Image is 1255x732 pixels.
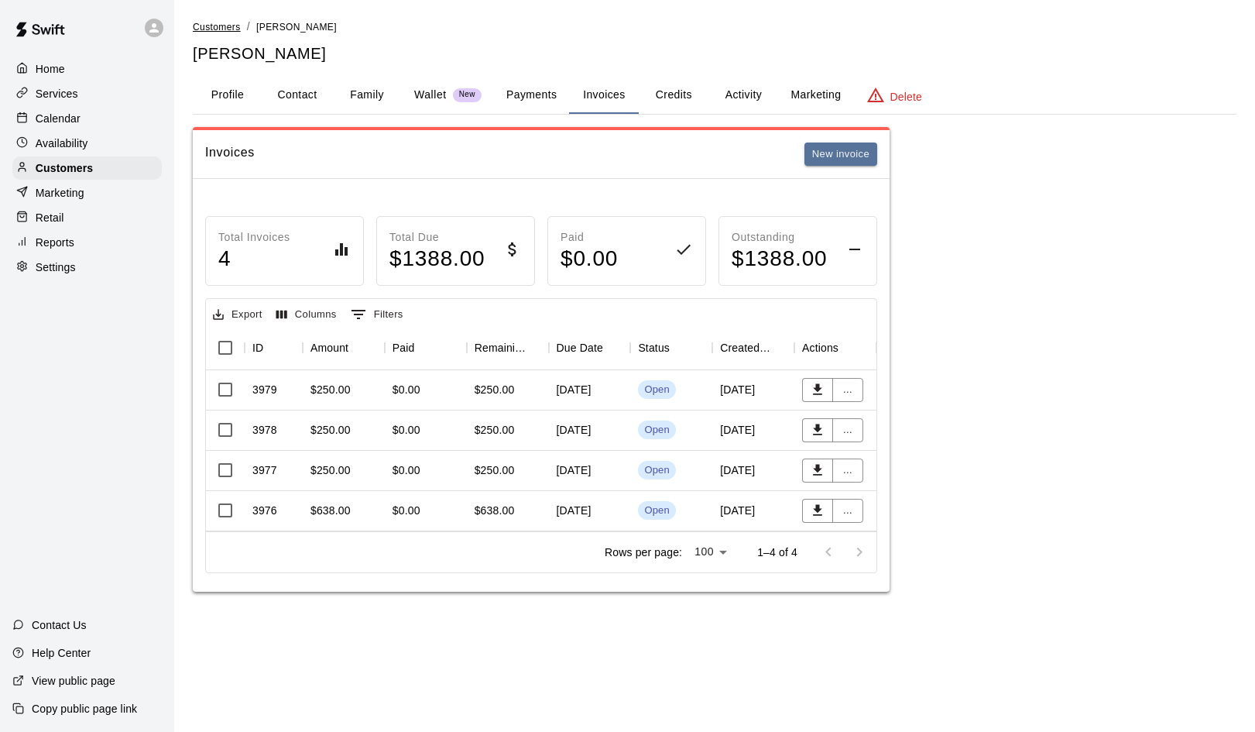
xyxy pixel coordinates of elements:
nav: breadcrumb [193,19,1236,36]
button: Contact [262,77,332,114]
p: Outstanding [732,229,828,246]
button: Sort [527,337,549,359]
div: [DATE] [712,451,794,491]
button: Activity [708,77,778,114]
h4: $ 1388.00 [732,246,828,273]
div: 3979 [252,382,277,397]
button: Profile [193,77,262,114]
div: $250.00 [475,462,515,478]
button: Marketing [778,77,853,114]
p: Services [36,86,78,101]
div: Open [644,463,669,478]
button: Invoices [569,77,639,114]
div: Actions [802,326,838,369]
div: [DATE] [549,451,631,491]
div: ID [245,326,303,369]
button: Payments [494,77,569,114]
button: Download PDF [802,418,833,442]
div: $0.00 [393,503,420,518]
div: Amount [310,326,348,369]
a: Customers [12,156,162,180]
div: $0.00 [393,422,420,438]
div: [DATE] [549,370,631,411]
a: Retail [12,206,162,229]
div: Created On [712,326,794,369]
p: 1–4 of 4 [757,545,797,560]
div: 3977 [252,462,277,478]
button: Sort [263,337,285,359]
div: [DATE] [549,411,631,451]
div: Paid [385,326,467,369]
div: 3976 [252,503,277,518]
div: $250.00 [310,382,351,397]
button: Family [332,77,402,114]
a: Services [12,82,162,105]
div: $638.00 [475,503,515,518]
div: $250.00 [310,422,351,438]
p: Rows per page: [605,545,682,560]
p: Total Due [389,229,485,246]
div: $0.00 [393,382,420,397]
p: Delete [890,89,922,105]
a: Reports [12,231,162,254]
button: Credits [639,77,708,114]
div: [DATE] [712,370,794,411]
button: ... [832,499,863,523]
a: Home [12,57,162,81]
div: Remaining [467,326,549,369]
button: Download PDF [802,378,833,402]
div: $250.00 [475,422,515,438]
div: [DATE] [712,411,794,451]
button: Sort [773,337,794,359]
p: Calendar [36,111,81,126]
a: Marketing [12,181,162,204]
div: Amount [303,326,385,369]
div: $0.00 [393,462,420,478]
div: 3978 [252,422,277,438]
div: [DATE] [549,491,631,531]
p: Reports [36,235,74,250]
span: Customers [193,22,241,33]
h5: [PERSON_NAME] [193,43,1236,64]
div: $250.00 [475,382,515,397]
button: Sort [414,337,436,359]
button: Export [209,303,266,327]
button: Select columns [273,303,341,327]
div: basic tabs example [193,77,1236,114]
p: Availability [36,136,88,151]
button: ... [832,418,863,442]
a: Calendar [12,107,162,130]
button: Download PDF [802,459,833,483]
button: Sort [670,337,691,359]
h4: $ 0.00 [561,246,618,273]
p: Settings [36,259,76,275]
div: Open [644,503,669,518]
span: [PERSON_NAME] [256,22,337,33]
p: Copy public page link [32,701,137,717]
a: Availability [12,132,162,155]
button: Show filters [347,302,407,327]
p: Retail [36,210,64,225]
button: New invoice [804,143,877,167]
div: $250.00 [310,462,351,478]
li: / [247,19,250,35]
p: Marketing [36,185,84,201]
p: Total Invoices [218,229,290,246]
div: Due Date [557,326,603,369]
a: Settings [12,256,162,279]
div: Open [644,423,669,438]
button: Sort [348,337,370,359]
div: Created On [720,326,773,369]
a: Customers [193,20,241,33]
h6: Invoices [205,143,255,167]
div: Paid [393,326,415,369]
div: $638.00 [310,503,351,518]
div: Open [644,383,669,397]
